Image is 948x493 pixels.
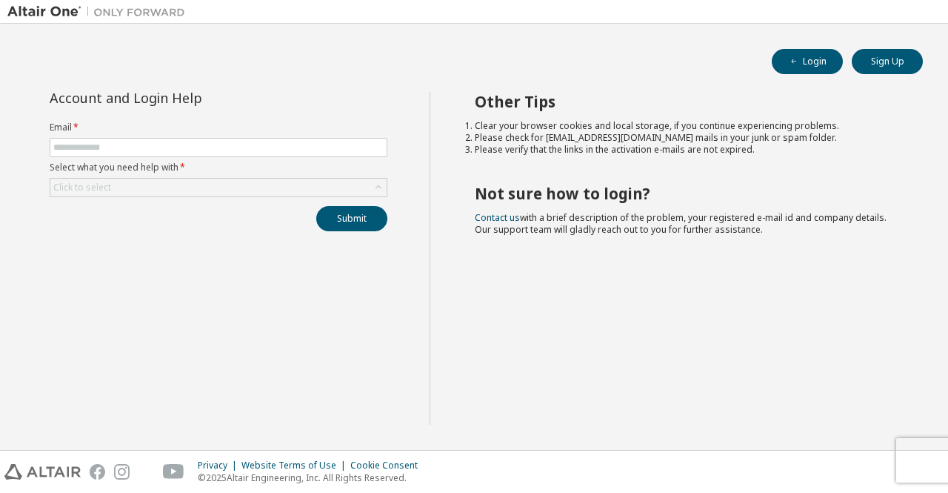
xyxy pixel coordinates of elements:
li: Please verify that the links in the activation e-mails are not expired. [475,144,897,156]
div: Cookie Consent [350,460,427,472]
div: Website Terms of Use [241,460,350,472]
label: Select what you need help with [50,162,387,173]
img: youtube.svg [163,464,184,480]
img: instagram.svg [114,464,130,480]
p: © 2025 Altair Engineering, Inc. All Rights Reserved. [198,472,427,484]
img: altair_logo.svg [4,464,81,480]
img: Altair One [7,4,193,19]
h2: Not sure how to login? [475,184,897,203]
div: Privacy [198,460,241,472]
img: facebook.svg [90,464,105,480]
button: Submit [316,206,387,231]
button: Sign Up [852,49,923,74]
li: Clear your browser cookies and local storage, if you continue experiencing problems. [475,120,897,132]
span: with a brief description of the problem, your registered e-mail id and company details. Our suppo... [475,211,887,236]
div: Click to select [53,182,111,193]
h2: Other Tips [475,92,897,111]
label: Email [50,122,387,133]
button: Login [772,49,843,74]
div: Account and Login Help [50,92,320,104]
div: Click to select [50,179,387,196]
li: Please check for [EMAIL_ADDRESS][DOMAIN_NAME] mails in your junk or spam folder. [475,132,897,144]
a: Contact us [475,211,520,224]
